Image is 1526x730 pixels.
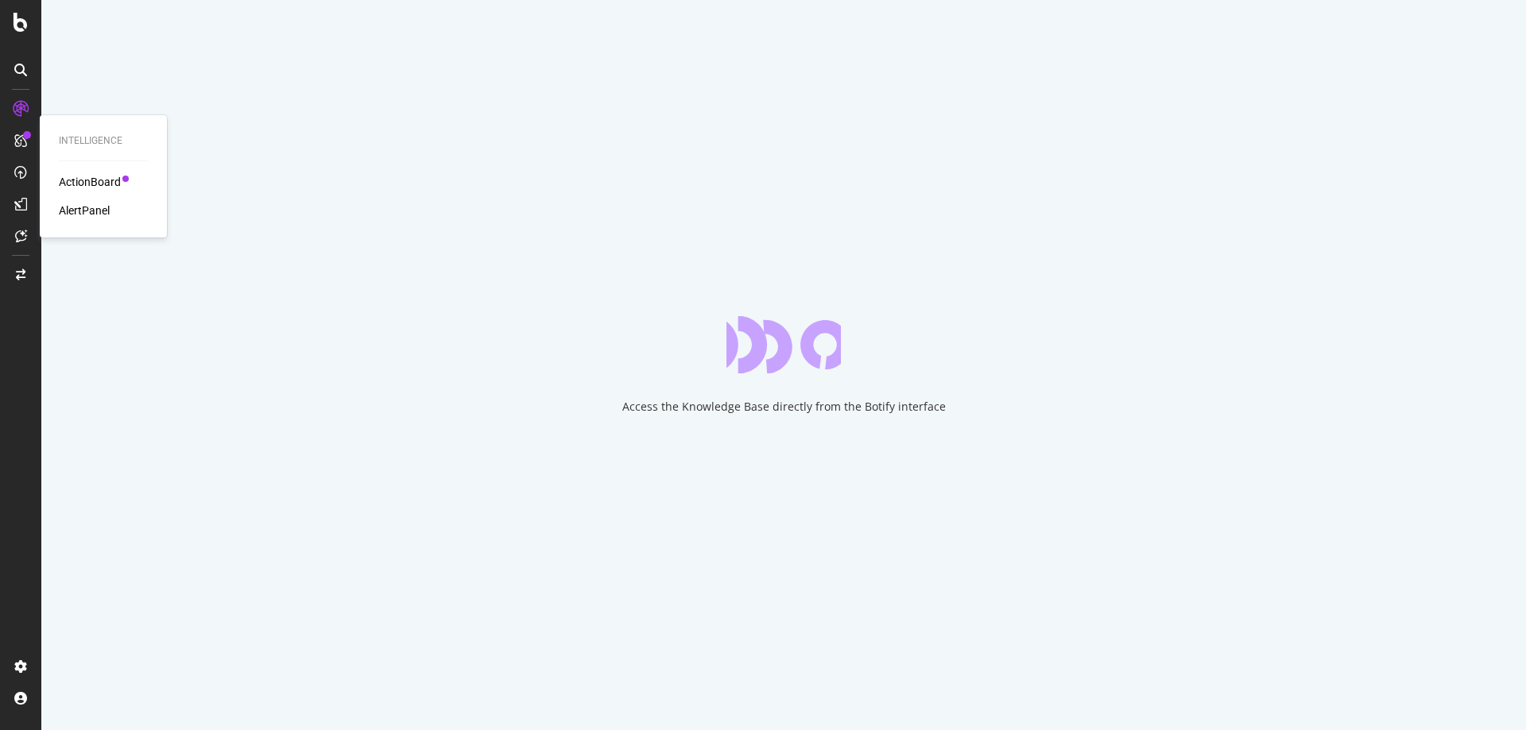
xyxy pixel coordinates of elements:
[59,174,121,190] a: ActionBoard
[59,203,110,218] a: AlertPanel
[622,399,946,415] div: Access the Knowledge Base directly from the Botify interface
[726,316,841,373] div: animation
[59,134,148,148] div: Intelligence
